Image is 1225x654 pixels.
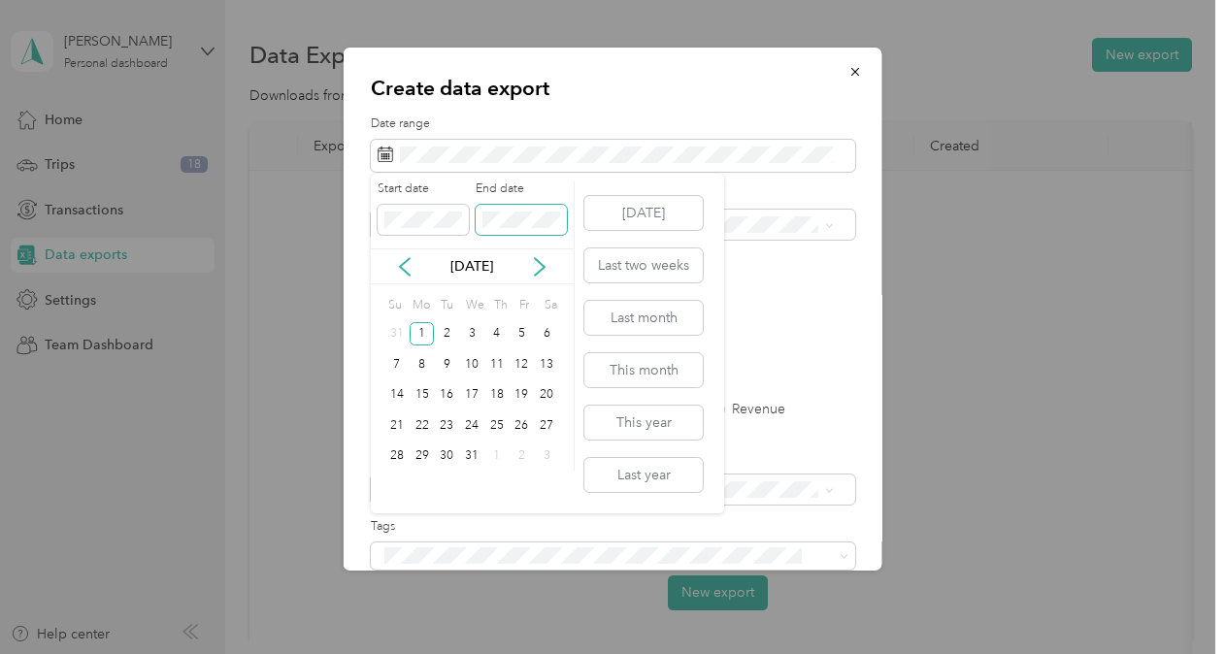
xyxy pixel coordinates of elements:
[584,301,703,335] button: Last month
[515,291,534,318] div: Fr
[510,322,535,346] div: 5
[378,180,469,198] label: Start date
[437,291,455,318] div: Tu
[459,444,484,469] div: 31
[584,406,703,440] button: This year
[371,115,855,133] label: Date range
[410,291,431,318] div: Mo
[484,444,510,469] div: 1
[434,322,459,346] div: 2
[534,444,559,469] div: 3
[484,352,510,376] div: 11
[459,413,484,438] div: 24
[410,444,435,469] div: 29
[534,413,559,438] div: 27
[410,322,435,346] div: 1
[534,322,559,346] div: 6
[510,413,535,438] div: 26
[384,413,410,438] div: 21
[434,444,459,469] div: 30
[462,291,484,318] div: We
[434,352,459,376] div: 9
[584,248,703,282] button: Last two weeks
[484,322,510,346] div: 4
[712,403,785,416] label: Revenue
[384,291,403,318] div: Su
[384,444,410,469] div: 28
[384,383,410,408] div: 14
[534,352,559,376] div: 13
[459,383,484,408] div: 17
[384,322,410,346] div: 31
[431,256,513,277] p: [DATE]
[484,383,510,408] div: 18
[484,413,510,438] div: 25
[1116,545,1225,654] iframe: Everlance-gr Chat Button Frame
[371,75,855,102] p: Create data export
[510,383,535,408] div: 19
[584,196,703,230] button: [DATE]
[410,383,435,408] div: 15
[410,413,435,438] div: 22
[584,458,703,492] button: Last year
[584,353,703,387] button: This month
[384,352,410,376] div: 7
[476,180,567,198] label: End date
[434,413,459,438] div: 23
[434,383,459,408] div: 16
[534,383,559,408] div: 20
[510,444,535,469] div: 2
[410,352,435,376] div: 8
[459,322,484,346] div: 3
[510,352,535,376] div: 12
[491,291,510,318] div: Th
[371,518,855,536] label: Tags
[541,291,559,318] div: Sa
[459,352,484,376] div: 10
